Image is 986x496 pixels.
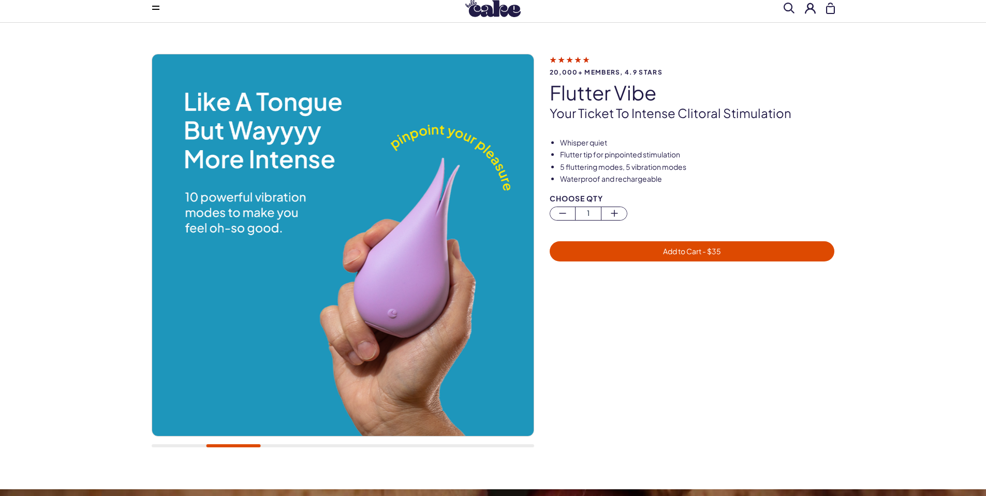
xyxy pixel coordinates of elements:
[560,162,835,172] li: 5 fluttering modes, 5 vibration modes
[550,195,835,202] div: Choose Qty
[550,241,835,261] button: Add to Cart - $35
[576,207,601,219] span: 1
[701,246,721,256] span: - $ 35
[534,54,915,436] img: flutter vibe
[550,69,835,76] span: 20,000+ members, 4.9 stars
[560,150,835,160] li: Flutter tip for pinpointed stimulation
[663,246,721,256] span: Add to Cart
[550,82,835,104] h1: flutter vibe
[550,105,835,122] p: Your ticket to intense clitoral stimulation
[550,55,835,76] a: 20,000+ members, 4.9 stars
[152,54,533,436] img: flutter vibe
[560,138,835,148] li: Whisper quiet
[560,174,835,184] li: Waterproof and rechargeable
